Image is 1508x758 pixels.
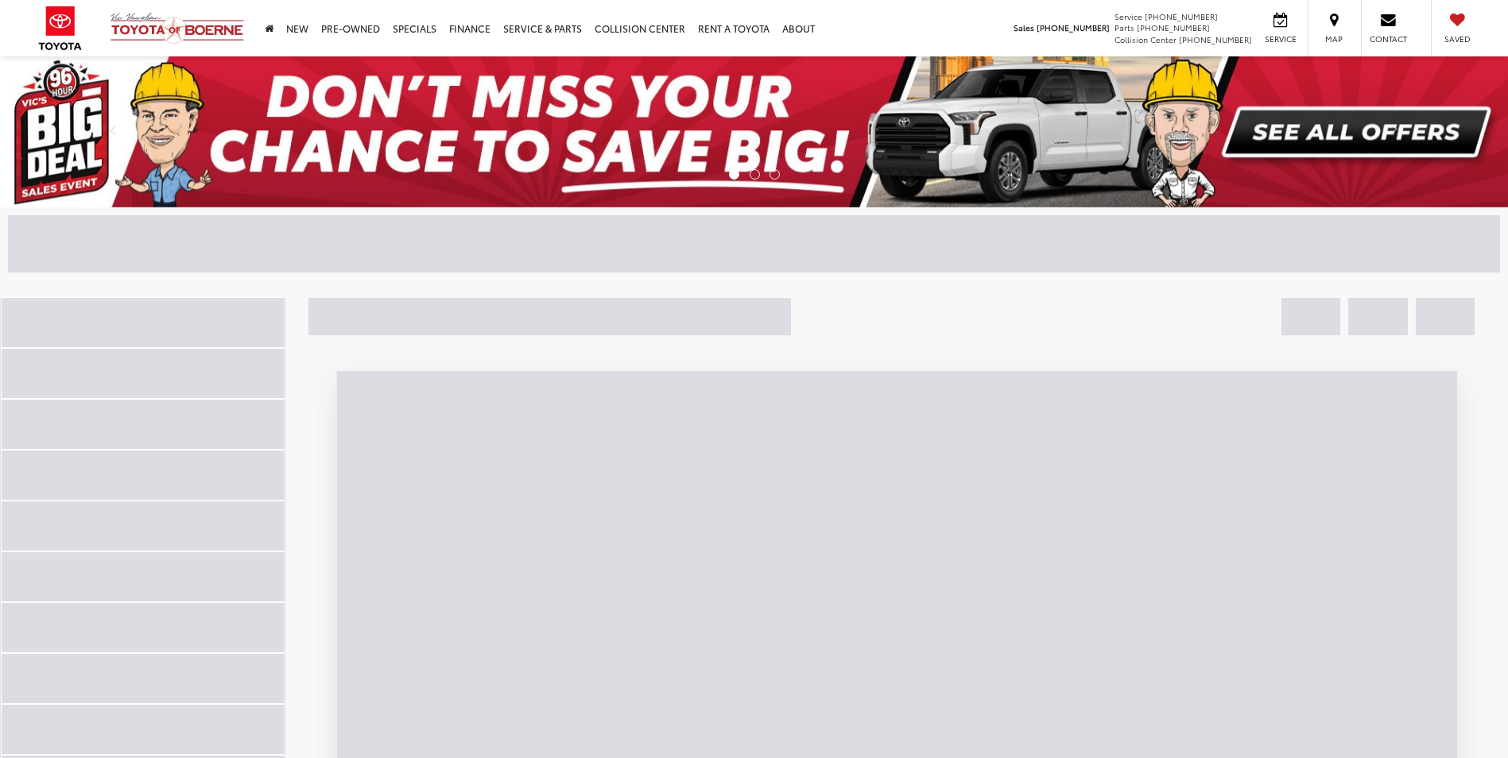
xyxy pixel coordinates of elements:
span: [PHONE_NUMBER] [1137,21,1210,33]
span: [PHONE_NUMBER] [1145,10,1218,22]
img: Vic Vaughan Toyota of Boerne [110,12,245,44]
span: Collision Center [1115,33,1177,45]
span: [PHONE_NUMBER] [1037,21,1110,33]
span: [PHONE_NUMBER] [1179,33,1252,45]
span: Service [1115,10,1142,22]
span: Service [1262,33,1298,44]
span: Parts [1115,21,1134,33]
span: Sales [1014,21,1034,33]
span: Contact [1370,33,1407,44]
span: Saved [1440,33,1475,44]
span: Map [1316,33,1351,44]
